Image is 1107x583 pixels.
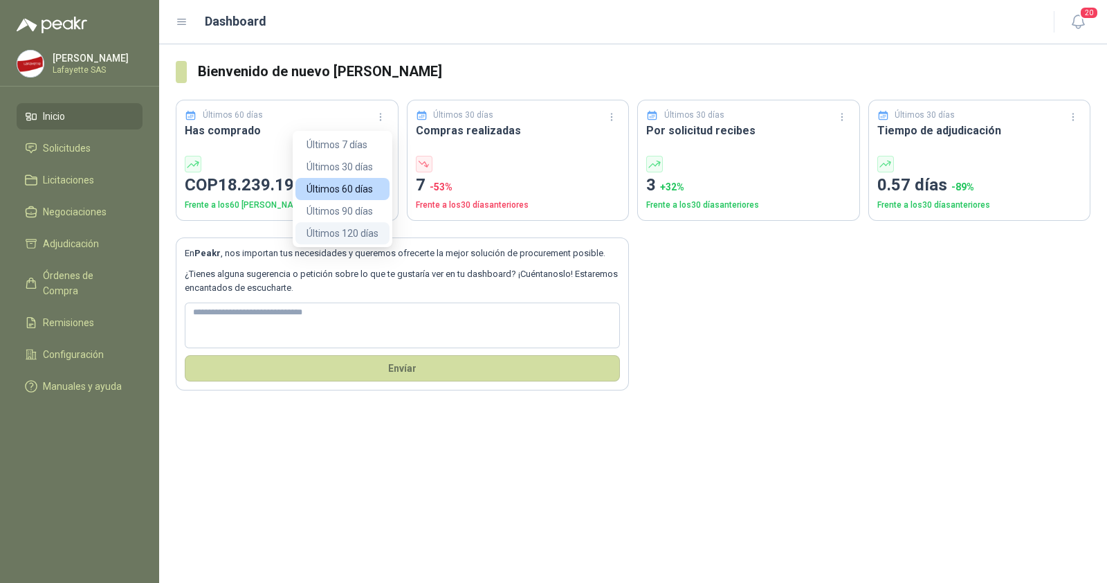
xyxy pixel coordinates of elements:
p: Lafayette SAS [53,66,139,74]
p: 7 [416,172,621,199]
button: Últimos 90 días [295,200,390,222]
a: Remisiones [17,310,143,336]
span: Inicio [43,109,65,124]
img: Logo peakr [17,17,87,33]
span: -89 % [951,181,974,192]
button: Envíar [185,355,620,382]
h3: Bienvenido de nuevo [PERSON_NAME] [198,61,1090,82]
p: [PERSON_NAME] [53,53,139,63]
h3: Tiempo de adjudicación [877,122,1082,139]
a: Licitaciones [17,167,143,193]
img: Company Logo [17,51,44,77]
p: Últimos 60 días [203,109,263,122]
a: Solicitudes [17,135,143,161]
p: Últimos 30 días [664,109,724,122]
a: Negociaciones [17,199,143,225]
span: + 32 % [660,181,684,192]
span: Órdenes de Compra [43,268,129,298]
a: Adjudicación [17,231,143,257]
button: Últimos 120 días [295,222,390,244]
p: 3 [646,172,851,199]
span: 20 [1079,6,1099,19]
span: Manuales y ayuda [43,379,122,394]
span: -53 % [430,181,452,192]
p: 0.57 días [877,172,1082,199]
span: Adjudicación [43,236,99,251]
p: ¿Tienes alguna sugerencia o petición sobre lo que te gustaría ver en tu dashboard? ¡Cuéntanoslo! ... [185,267,620,296]
span: Solicitudes [43,141,91,156]
a: Manuales y ayuda [17,373,143,400]
p: Últimos 30 días [895,109,955,122]
button: Últimos 30 días [295,156,390,178]
h3: Compras realizadas [416,122,621,139]
p: Frente a los 30 días anteriores [416,199,621,212]
p: Frente a los 60 [PERSON_NAME] anteriores [185,199,390,212]
p: Últimos 30 días [433,109,493,122]
p: En , nos importan tus necesidades y queremos ofrecerte la mejor solución de procurement posible. [185,246,620,260]
h3: Has comprado [185,122,390,139]
a: Inicio [17,103,143,129]
button: 20 [1065,10,1090,35]
a: Configuración [17,341,143,368]
a: Órdenes de Compra [17,262,143,304]
span: Configuración [43,347,104,362]
span: Remisiones [43,315,94,330]
b: Peakr [194,248,221,258]
p: Frente a los 30 días anteriores [646,199,851,212]
h3: Por solicitud recibes [646,122,851,139]
span: 18.239.190 [218,175,322,195]
p: Frente a los 30 días anteriores [877,199,1082,212]
span: Negociaciones [43,204,107,219]
p: COP [185,172,390,199]
span: Licitaciones [43,172,94,188]
button: Últimos 7 días [295,134,390,156]
h1: Dashboard [205,12,266,31]
button: Últimos 60 días [295,178,390,200]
